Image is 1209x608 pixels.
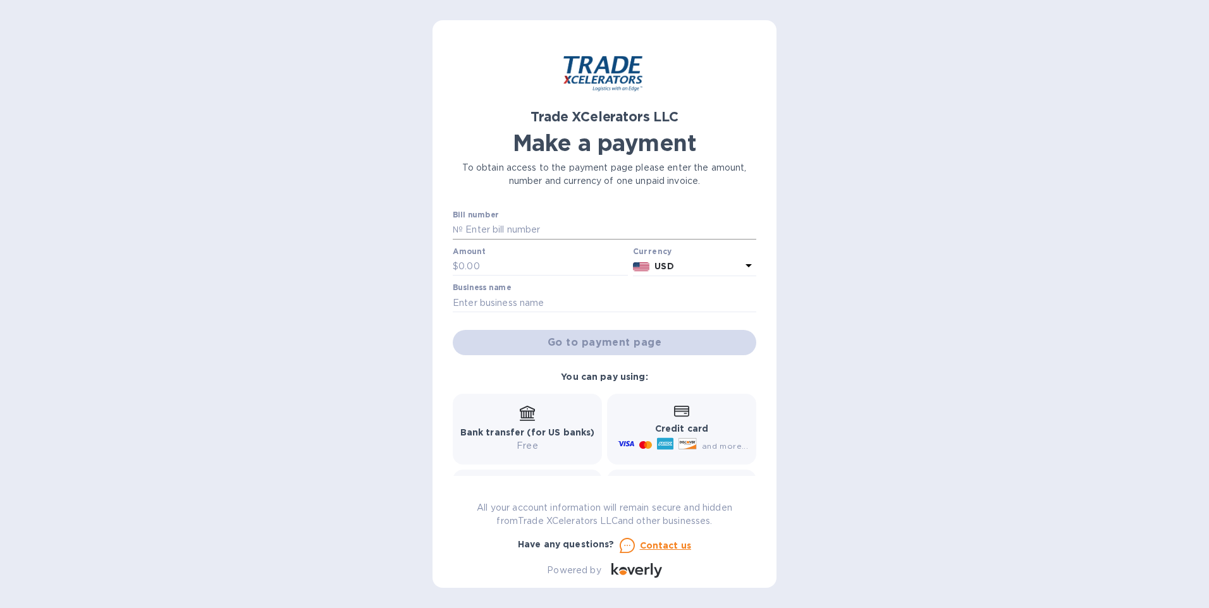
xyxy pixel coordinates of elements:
b: Trade XCelerators LLC [531,109,678,125]
b: Currency [633,246,672,256]
p: Free [460,439,595,453]
input: 0.00 [458,257,628,276]
p: To obtain access to the payment page please enter the amount, number and currency of one unpaid i... [453,161,756,188]
u: Contact us [640,540,692,550]
label: Business name [453,284,511,292]
p: № [453,223,463,236]
b: USD [654,261,673,271]
label: Bill number [453,212,498,219]
input: Enter business name [453,293,756,312]
p: All your account information will remain secure and hidden from Trade XCelerators LLC and other b... [453,501,756,528]
input: Enter bill number [463,221,756,240]
img: USD [633,262,650,271]
label: Amount [453,248,485,255]
p: Powered by [547,564,601,577]
b: Bank transfer (for US banks) [460,427,595,437]
h1: Make a payment [453,130,756,156]
span: and more... [702,441,748,451]
b: Have any questions? [518,539,615,549]
b: You can pay using: [561,372,647,382]
b: Credit card [655,423,708,434]
p: $ [453,260,458,273]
